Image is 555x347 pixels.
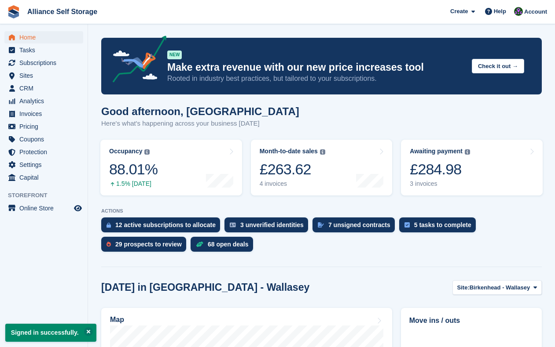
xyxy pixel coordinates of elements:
a: menu [4,159,83,171]
div: Month-to-date sales [260,148,318,155]
p: Here's what's happening across your business [DATE] [101,119,299,129]
a: 3 unverified identities [224,217,312,237]
span: Subscriptions [19,57,72,69]
img: deal-1b604bf984904fb50ccaf53a9ad4b4a5d6e5aea283cecdc64d6e3604feb123c2.svg [196,241,203,247]
div: 3 invoices [410,180,470,188]
div: NEW [167,51,182,59]
img: Romilly Norton [514,7,523,16]
a: 7 unsigned contracts [312,217,399,237]
a: menu [4,31,83,43]
span: Tasks [19,44,72,56]
div: Occupancy [109,148,142,155]
p: ACTIONS [101,208,542,214]
span: Coupons [19,133,72,145]
h2: [DATE] in [GEOGRAPHIC_DATA] - Wallasey [101,282,309,293]
a: menu [4,82,83,94]
div: Awaiting payment [410,148,463,155]
div: 4 invoices [260,180,325,188]
a: Month-to-date sales £263.62 4 invoices [251,140,393,195]
a: Awaiting payment £284.98 3 invoices [401,140,543,195]
img: active_subscription_to_allocate_icon-d502201f5373d7db506a760aba3b589e785aa758c864c3986d89f69b8ff3... [107,222,111,228]
img: contract_signature_icon-13c848040528278c33f63329250d36e43548de30e8caae1d1a13099fd9432cc5.svg [318,222,324,228]
div: £284.98 [410,160,470,178]
span: Home [19,31,72,43]
a: 29 prospects to review [101,237,191,256]
p: Make extra revenue with our new price increases tool [167,61,465,74]
div: 12 active subscriptions to allocate [115,221,216,228]
div: 88.01% [109,160,158,178]
h2: Map [110,316,124,324]
button: Site: Birkenhead - Wallasey [452,280,542,295]
span: Storefront [8,191,88,200]
span: Settings [19,159,72,171]
span: Create [450,7,468,16]
a: menu [4,202,83,214]
span: Analytics [19,95,72,107]
div: 7 unsigned contracts [328,221,390,228]
span: Help [494,7,506,16]
p: Signed in successfully. [5,324,96,342]
a: Preview store [73,203,83,213]
img: task-75834270c22a3079a89374b754ae025e5fb1db73e45f91037f5363f120a921f8.svg [404,222,410,228]
span: Site: [457,283,470,292]
span: Capital [19,171,72,184]
img: icon-info-grey-7440780725fd019a000dd9b08b2336e03edf1995a4989e88bcd33f0948082b44.svg [320,149,325,155]
img: stora-icon-8386f47178a22dfd0bd8f6a31ec36ba5ce8667c1dd55bd0f319d3a0aa187defe.svg [7,5,20,18]
p: Rooted in industry best practices, but tailored to your subscriptions. [167,74,465,83]
span: Sites [19,69,72,82]
a: menu [4,171,83,184]
a: 5 tasks to complete [399,217,480,237]
span: Account [524,7,547,16]
span: CRM [19,82,72,94]
div: £263.62 [260,160,325,178]
a: menu [4,120,83,133]
img: prospect-51fa495bee0391a8d652442698ab0144808aea92771e9ea1ae160a38d050c398.svg [107,242,111,247]
a: menu [4,95,83,107]
a: 12 active subscriptions to allocate [101,217,224,237]
a: menu [4,133,83,145]
span: Online Store [19,202,72,214]
span: Pricing [19,120,72,133]
span: Invoices [19,108,72,120]
div: 1.5% [DATE] [109,180,158,188]
div: 29 prospects to review [115,241,182,248]
span: Birkenhead - Wallasey [470,283,530,292]
img: icon-info-grey-7440780725fd019a000dd9b08b2336e03edf1995a4989e88bcd33f0948082b44.svg [465,149,470,155]
a: menu [4,44,83,56]
h2: Move ins / outs [409,315,533,326]
img: price-adjustments-announcement-icon-8257ccfd72463d97f412b2fc003d46551f7dbcb40ab6d574587a9cd5c0d94... [105,36,167,86]
div: 5 tasks to complete [414,221,471,228]
a: menu [4,146,83,158]
img: icon-info-grey-7440780725fd019a000dd9b08b2336e03edf1995a4989e88bcd33f0948082b44.svg [144,149,150,155]
a: 68 open deals [191,237,257,256]
h1: Good afternoon, [GEOGRAPHIC_DATA] [101,105,299,117]
div: 3 unverified identities [240,221,304,228]
a: menu [4,108,83,120]
a: menu [4,69,83,82]
a: Occupancy 88.01% 1.5% [DATE] [100,140,242,195]
img: verify_identity-adf6edd0f0f0b5bbfe63781bf79b02c33cf7c696d77639b501bdc392416b5a36.svg [230,222,236,228]
span: Protection [19,146,72,158]
a: menu [4,57,83,69]
button: Check it out → [472,59,524,73]
a: Alliance Self Storage [24,4,101,19]
div: 68 open deals [208,241,249,248]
